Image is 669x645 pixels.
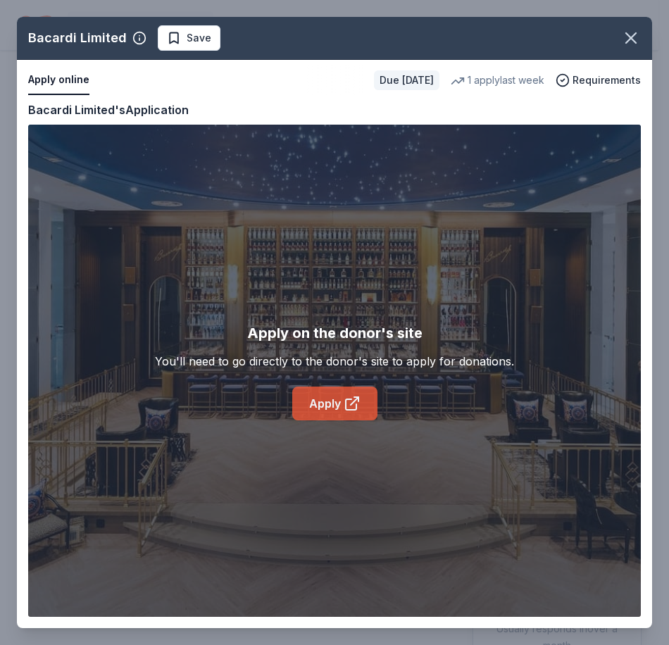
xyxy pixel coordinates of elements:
div: 1 apply last week [451,72,544,89]
button: Requirements [556,72,641,89]
div: Bacardi Limited's Application [28,101,189,119]
span: Requirements [573,72,641,89]
div: Apply on the donor's site [247,322,423,344]
button: Save [158,25,220,51]
a: Apply [292,387,377,420]
button: Apply online [28,65,89,95]
div: Bacardi Limited [28,27,127,49]
div: Due [DATE] [374,70,439,90]
div: You'll need to go directly to the donor's site to apply for donations. [155,353,514,370]
span: Save [187,30,211,46]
